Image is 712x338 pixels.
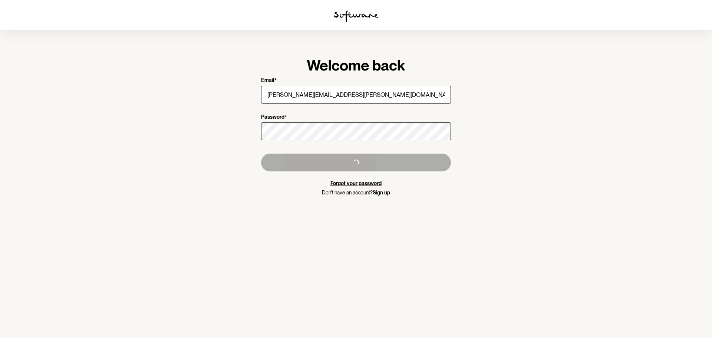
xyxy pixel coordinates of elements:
[334,10,378,22] img: software logo
[261,77,274,84] p: Email
[261,56,451,74] h1: Welcome back
[261,114,284,121] p: Password
[261,190,451,196] p: Don't have an account?
[330,180,382,186] a: Forgot your password
[373,190,390,196] a: Sign up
